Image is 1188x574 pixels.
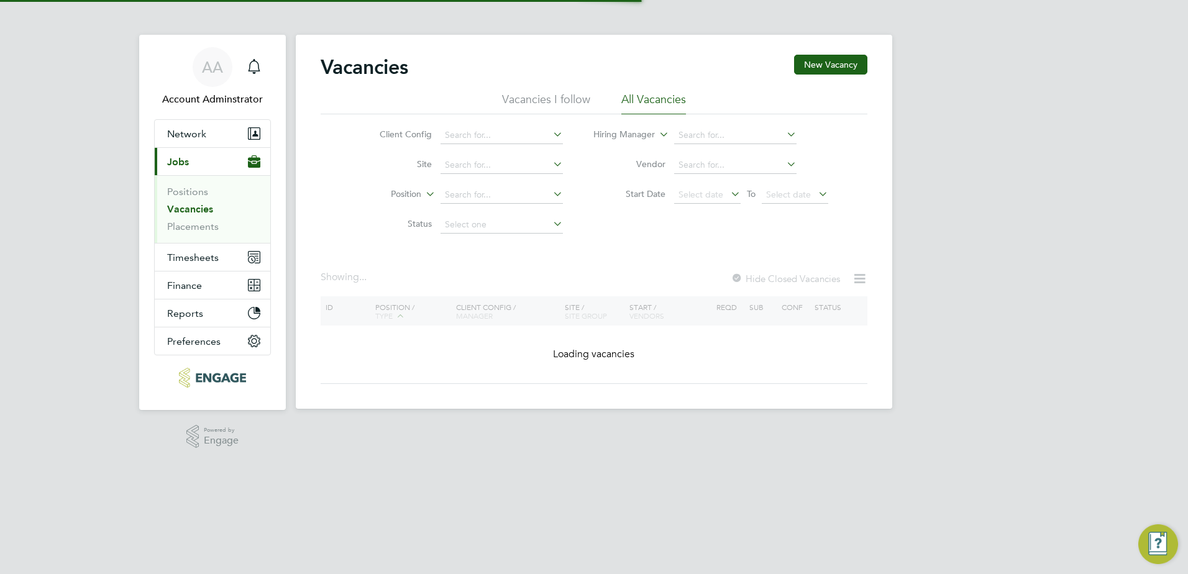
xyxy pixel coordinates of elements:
span: Powered by [204,425,239,435]
li: Vacancies I follow [502,92,590,114]
button: Timesheets [155,244,270,271]
a: Powered byEngage [186,425,239,449]
button: Network [155,120,270,147]
nav: Main navigation [139,35,286,410]
span: Engage [204,435,239,446]
span: To [743,186,759,202]
span: Account Adminstrator [154,92,271,107]
button: New Vacancy [794,55,867,75]
span: ... [359,271,367,283]
span: Select date [679,189,723,200]
input: Select one [441,216,563,234]
img: protocol-logo-retina.png [179,368,245,388]
button: Reports [155,299,270,327]
label: Hide Closed Vacancies [731,273,840,285]
a: Positions [167,186,208,198]
button: Jobs [155,148,270,175]
input: Search for... [441,186,563,204]
a: Placements [167,221,219,232]
span: Timesheets [167,252,219,263]
label: Status [360,218,432,229]
button: Preferences [155,327,270,355]
span: Preferences [167,335,221,347]
button: Finance [155,271,270,299]
input: Search for... [441,157,563,174]
div: Jobs [155,175,270,243]
label: Vendor [594,158,665,170]
a: Go to home page [154,368,271,388]
h2: Vacancies [321,55,408,80]
li: All Vacancies [621,92,686,114]
div: Showing [321,271,369,284]
label: Start Date [594,188,665,199]
button: Engage Resource Center [1138,524,1178,564]
a: AAAccount Adminstrator [154,47,271,107]
span: Reports [167,307,203,319]
span: Network [167,128,206,140]
label: Hiring Manager [583,129,655,141]
span: Jobs [167,156,189,168]
label: Position [350,188,421,201]
label: Site [360,158,432,170]
input: Search for... [674,157,797,174]
span: AA [202,59,223,75]
a: Vacancies [167,203,213,215]
span: Select date [766,189,811,200]
input: Search for... [441,127,563,144]
span: Finance [167,280,202,291]
input: Search for... [674,127,797,144]
label: Client Config [360,129,432,140]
